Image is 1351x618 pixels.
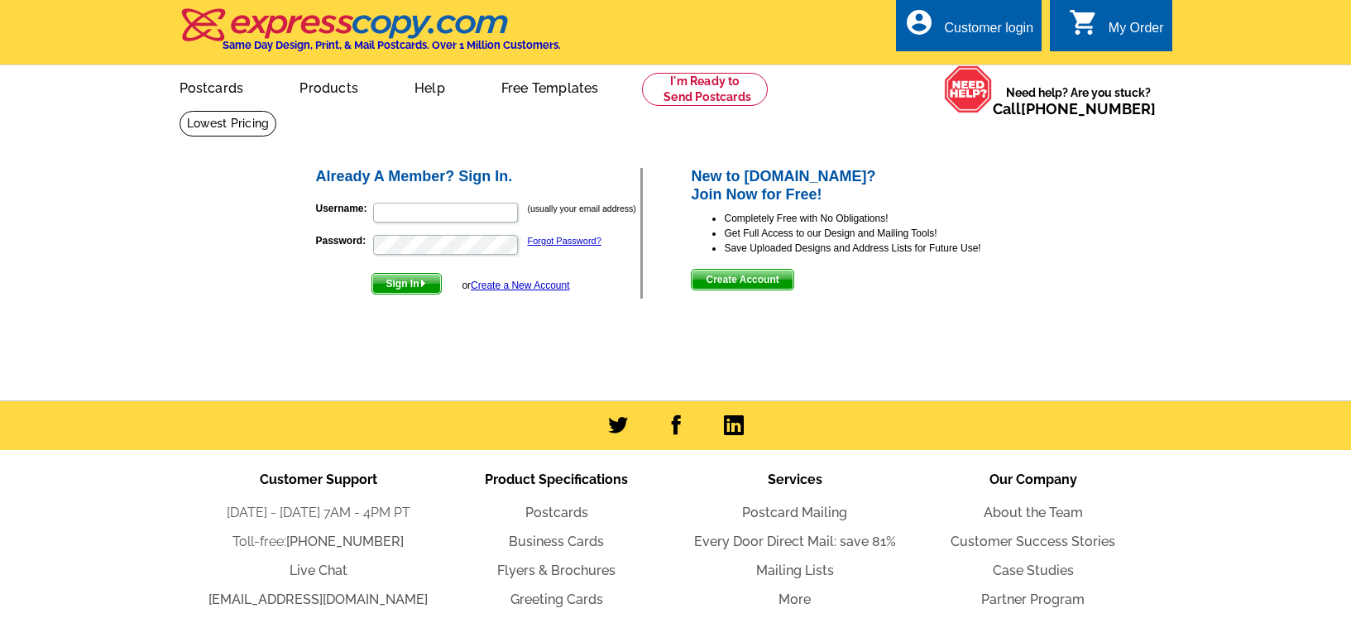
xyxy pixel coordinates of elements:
h4: Same Day Design, Print, & Mail Postcards. Over 1 Million Customers. [223,39,561,51]
img: button-next-arrow-white.png [419,280,427,287]
span: Our Company [989,472,1077,487]
label: Password: [316,233,371,248]
a: Forgot Password? [528,236,601,246]
span: Customer Support [260,472,377,487]
a: About the Team [984,505,1083,520]
a: Postcards [525,505,588,520]
span: Product Specifications [485,472,628,487]
a: Help [388,67,472,106]
a: Same Day Design, Print, & Mail Postcards. Over 1 Million Customers. [180,20,561,51]
span: Sign In [372,274,441,294]
a: Business Cards [509,534,604,549]
li: [DATE] - [DATE] 7AM - 4PM PT [199,503,438,523]
button: Sign In [371,273,442,295]
img: help [944,65,993,113]
a: Products [273,67,385,106]
small: (usually your email address) [528,204,636,213]
a: More [779,592,811,607]
a: Greeting Cards [510,592,603,607]
span: Services [768,472,822,487]
a: Flyers & Brochures [497,563,616,578]
li: Save Uploaded Designs and Address Lists for Future Use! [724,241,1037,256]
a: Live Chat [290,563,347,578]
a: Create a New Account [471,280,569,291]
a: Customer Success Stories [951,534,1115,549]
li: Get Full Access to our Design and Mailing Tools! [724,226,1037,241]
span: Call [993,100,1156,117]
span: Need help? Are you stuck? [993,84,1164,117]
a: [PHONE_NUMBER] [1021,100,1156,117]
div: Customer login [944,21,1033,44]
a: shopping_cart My Order [1069,18,1164,39]
h2: Already A Member? Sign In. [316,168,641,186]
a: Free Templates [475,67,625,106]
span: Create Account [692,270,793,290]
li: Completely Free with No Obligations! [724,211,1037,226]
button: Create Account [691,269,793,290]
h2: New to [DOMAIN_NAME]? Join Now for Free! [691,168,1037,204]
li: Toll-free: [199,532,438,552]
a: [EMAIL_ADDRESS][DOMAIN_NAME] [208,592,428,607]
a: [PHONE_NUMBER] [286,534,404,549]
a: Case Studies [993,563,1074,578]
a: Postcard Mailing [742,505,847,520]
a: Postcards [153,67,271,106]
label: Username: [316,201,371,216]
a: Mailing Lists [756,563,834,578]
a: account_circle Customer login [904,18,1033,39]
div: My Order [1109,21,1164,44]
a: Every Door Direct Mail: save 81% [694,534,896,549]
div: or [462,278,569,293]
i: account_circle [904,7,934,37]
i: shopping_cart [1069,7,1099,37]
a: Partner Program [981,592,1085,607]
